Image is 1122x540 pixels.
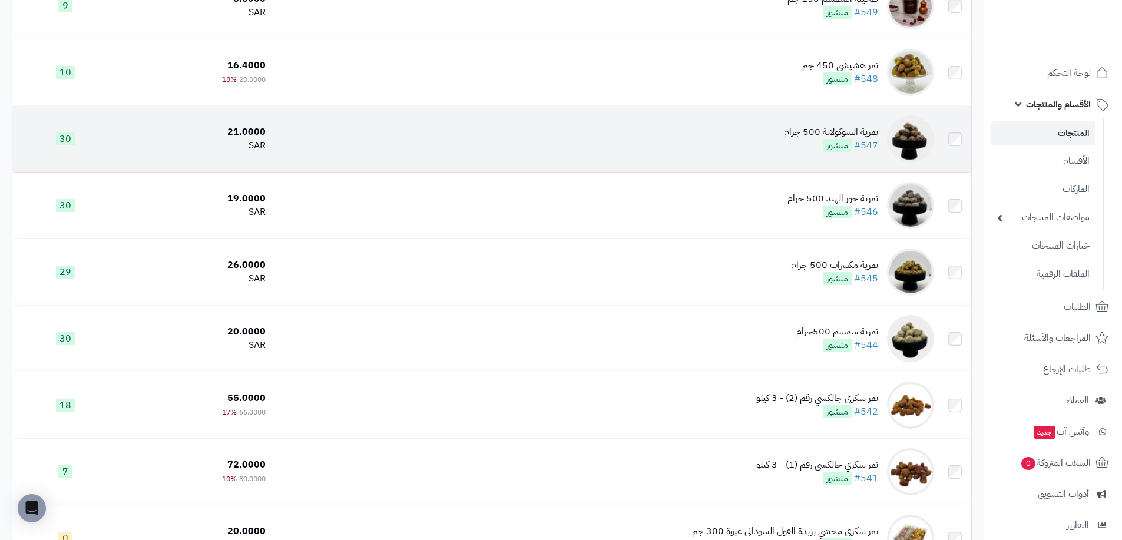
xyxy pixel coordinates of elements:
[887,182,934,229] img: تمرية جوز الهند 500 جرام
[56,132,75,145] span: 30
[1034,426,1055,439] span: جديد
[124,325,266,339] div: 20.0000
[1024,330,1091,346] span: المراجعات والأسئلة
[756,392,878,405] div: تمر سكري جالكسي رقم (2) - 3 كيلو
[124,259,266,272] div: 26.0000
[124,525,266,538] div: 20.0000
[991,480,1115,508] a: أدوات التسويق
[791,259,878,272] div: تمرية مكسرات 500 جرام
[227,458,266,472] span: 72.0000
[124,339,266,352] div: SAR
[991,511,1115,539] a: التقارير
[1021,457,1035,470] span: 0
[854,72,878,86] a: #548
[796,325,878,339] div: تمرية سمسم 500جرام
[991,355,1115,383] a: طلبات الإرجاع
[823,472,852,485] span: منشور
[56,332,75,345] span: 30
[56,66,75,79] span: 10
[854,471,878,485] a: #541
[854,5,878,19] a: #549
[991,324,1115,352] a: المراجعات والأسئلة
[124,139,266,153] div: SAR
[239,407,266,418] span: 66.0000
[124,6,266,19] div: SAR
[991,233,1095,259] a: خيارات المنتجات
[823,206,852,218] span: منشور
[802,59,878,72] div: تمر هشيشي 450 جم
[1047,65,1091,81] span: لوحة التحكم
[124,192,266,206] div: 19.0000
[854,271,878,286] a: #545
[56,266,75,279] span: 29
[56,199,75,212] span: 30
[58,465,72,478] span: 7
[823,405,852,418] span: منشور
[991,59,1115,87] a: لوحة التحكم
[887,249,934,296] img: تمرية مكسرات 500 جرام
[887,448,934,495] img: تمر سكري جالكسي رقم (1) - 3 كيلو
[222,74,237,85] span: 18%
[887,115,934,163] img: تمرية الشوكولاتة 500 جرام
[991,261,1095,287] a: الملفات الرقمية
[823,339,852,352] span: منشور
[18,494,46,522] div: Open Intercom Messenger
[854,405,878,419] a: #542
[784,125,878,139] div: تمرية الشوكولاتة 500 جرام
[991,148,1095,174] a: الأقسام
[887,49,934,96] img: تمر هشيشي 450 جم
[991,449,1115,477] a: السلات المتروكة0
[854,205,878,219] a: #546
[854,138,878,153] a: #547
[239,473,266,484] span: 80.0000
[124,272,266,286] div: SAR
[887,382,934,429] img: تمر سكري جالكسي رقم (2) - 3 كيلو
[1067,517,1089,534] span: التقارير
[991,293,1115,321] a: الطلبات
[823,6,852,19] span: منشور
[1026,96,1091,112] span: الأقسام والمنتجات
[823,272,852,285] span: منشور
[222,473,237,484] span: 10%
[823,139,852,152] span: منشور
[756,458,878,472] div: تمر سكري جالكسي رقم (1) - 3 كيلو
[991,386,1115,415] a: العملاء
[56,399,75,412] span: 18
[991,418,1115,446] a: وآتس آبجديد
[854,338,878,352] a: #544
[1064,299,1091,315] span: الطلبات
[1043,361,1091,377] span: طلبات الإرجاع
[1042,32,1111,57] img: logo-2.png
[124,125,266,139] div: 21.0000
[1020,455,1091,471] span: السلات المتروكة
[787,192,878,206] div: تمرية جوز الهند 500 جرام
[124,206,266,219] div: SAR
[991,177,1095,202] a: الماركات
[1066,392,1089,409] span: العملاء
[222,407,237,418] span: 17%
[887,315,934,362] img: تمرية سمسم 500جرام
[1032,423,1089,440] span: وآتس آب
[1038,486,1089,502] span: أدوات التسويق
[692,525,878,538] div: تمر سكري محشي بزبدة الفول السوداني عبوة 300 جم
[991,205,1095,230] a: مواصفات المنتجات
[227,58,266,72] span: 16.4000
[239,74,266,85] span: 20.0000
[823,72,852,85] span: منشور
[227,391,266,405] span: 55.0000
[991,121,1095,145] a: المنتجات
